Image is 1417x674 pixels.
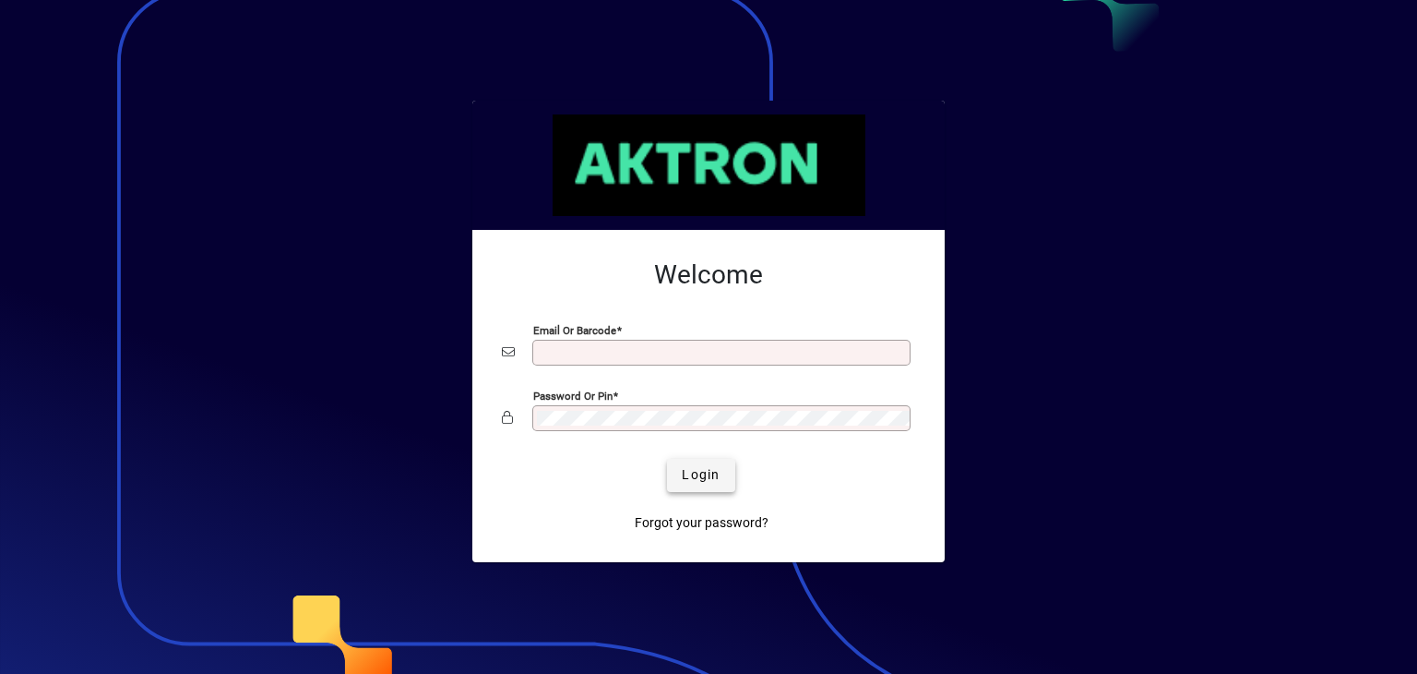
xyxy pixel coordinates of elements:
[635,513,768,533] span: Forgot your password?
[533,323,616,336] mat-label: Email or Barcode
[533,389,613,402] mat-label: Password or Pin
[667,459,734,492] button: Login
[682,465,720,485] span: Login
[627,507,776,540] a: Forgot your password?
[502,259,915,291] h2: Welcome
